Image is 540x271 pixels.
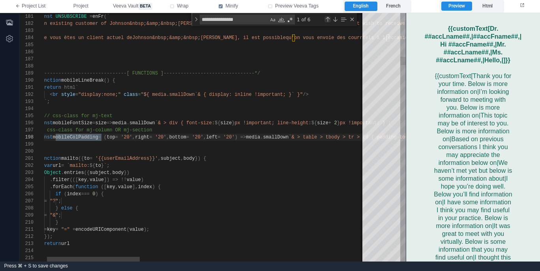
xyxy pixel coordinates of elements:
[75,206,78,211] span: {
[19,84,34,91] div: 191
[332,16,338,22] div: Next Match (Enter)
[200,15,268,24] textarea: Find
[138,92,141,97] span: =
[109,170,112,176] span: ,
[283,92,303,97] span: ; }` }"
[84,156,90,161] span: to
[78,92,121,97] span: "display:none;"
[52,120,92,126] span: mobileFontSize
[234,120,311,126] span: px !important; line-height:
[81,191,90,197] span: ===
[44,241,61,247] span: return
[163,21,322,26] span: nbsp;[PERSON_NAME], we may occasionally send you emails.
[155,135,167,140] span: '20'
[158,156,161,161] span: ,
[52,184,72,190] span: forEach
[38,120,52,126] span: const
[78,177,87,183] span: key
[64,85,78,90] span: html`
[240,135,246,140] span: =>
[50,213,58,218] span: "&"
[19,176,34,183] div: 204
[61,92,75,97] span: style
[180,71,260,76] span: --------------------------*/
[50,177,52,183] span: .
[61,156,78,161] span: mailto
[19,191,34,198] div: 206
[19,34,34,41] div: 184
[90,170,109,176] span: subject
[317,120,328,126] span: size
[203,135,206,140] span: ,
[152,184,155,190] span: )
[217,135,220,140] span: =
[50,184,52,190] span: .
[52,92,58,97] span: br
[19,105,34,112] div: 194
[167,135,169,140] span: ,
[75,184,98,190] span: function
[139,3,152,10] span: beta
[78,156,84,161] span: ({
[127,177,141,183] span: value
[112,170,124,176] span: body
[56,191,61,197] span: if
[19,134,34,141] div: 198
[311,120,317,126] span: ${
[19,70,34,77] div: 189
[101,163,104,168] span: }
[286,35,422,41] span: qu’on vous envoie des courriels à l’occasion. Si
[19,112,34,120] div: 195
[441,2,472,11] label: Preview
[289,135,411,140] span: `& > table > tbody > tr > td { padding-top:
[112,120,127,126] span: media
[277,16,285,24] div: Match Whole Word (⌥⌘W)
[90,156,92,161] span: =
[193,13,200,26] div: Toggle Replace
[19,254,34,262] div: 215
[19,41,34,49] div: 185
[19,141,34,148] div: 199
[107,14,109,19] span: `
[87,177,90,183] span: ,
[73,3,88,10] span: Project
[41,213,47,218] span: +=
[98,135,101,140] span: =
[161,156,180,161] span: subject
[70,177,79,183] span: (([
[19,247,34,254] div: 214
[215,120,220,126] span: ${
[33,21,163,26] span: As an existing customer of Johnson&nbsp;&amp;&
[19,98,34,105] div: 193
[19,233,34,240] div: 212
[44,99,50,105] span: `;
[38,71,180,76] span: /*-----------------------------[ FUNCTIONS ]------
[56,227,58,232] span: +
[339,15,348,24] div: Find in Selection (⌥⌘L)
[328,120,331,126] span: +
[186,135,189,140] span: =
[92,14,104,19] span: enFr
[104,163,107,168] span: `
[19,198,34,205] div: 207
[44,113,112,119] span: // css-class for mj-text
[141,177,144,183] span: )
[64,170,84,176] span: entries
[19,13,34,20] div: 181
[107,120,112,126] span: =>
[169,135,186,140] span: bottom
[64,191,67,197] span: (
[406,13,540,262] iframe: preview
[38,156,61,161] span: function
[246,135,260,140] span: media
[118,184,132,190] span: value
[19,27,34,34] div: 183
[104,177,109,183] span: ])
[115,184,118,190] span: ,
[84,170,90,176] span: ({
[107,163,109,168] span: ;
[44,85,61,90] span: return
[101,184,107,190] span: ([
